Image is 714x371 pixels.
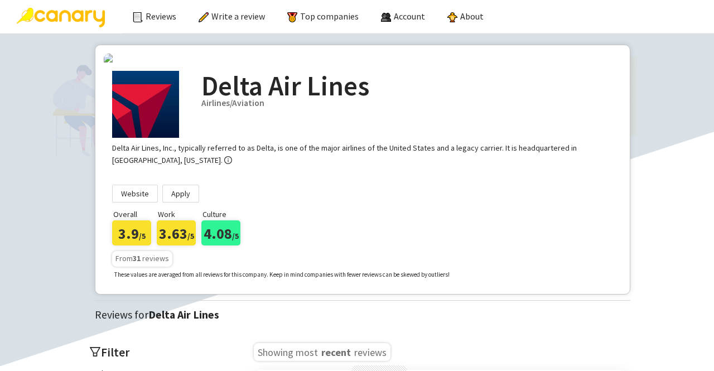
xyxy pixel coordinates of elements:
div: 3.63 [157,220,196,245]
strong: Delta Air Lines [148,308,219,321]
p: Overall [113,208,157,220]
a: Write a review [199,11,265,22]
a: Reviews [133,11,176,22]
h2: Delta Air Lines [201,71,613,101]
span: recent [320,344,352,358]
div: Delta Air Lines, Inc., typically referred to as Delta, is one of the major airlines of the United... [112,143,577,165]
div: Reviews for [95,306,636,324]
span: /5 [232,231,239,241]
span: Account [394,11,425,22]
img: Canary Logo [17,8,105,27]
span: From reviews [115,253,169,263]
img: Company Logo [112,71,179,138]
a: Apply [162,185,199,203]
a: Top companies [287,11,359,22]
div: Airlines/Aviation [201,97,613,110]
span: info-circle [224,156,232,164]
a: Website [112,185,158,203]
span: filter [89,346,101,358]
b: 31 [133,253,141,263]
img: company-banners%2F1594066138126.jfif [104,54,621,62]
span: Apply [171,185,190,202]
a: About [447,11,484,22]
span: /5 [187,231,194,241]
span: Website [121,185,149,202]
div: 3.9 [112,220,151,245]
span: /5 [139,231,146,241]
p: These values are averaged from all reviews for this company. Keep in mind companies with fewer re... [114,270,450,280]
p: Culture [202,208,246,220]
img: people.png [381,12,391,22]
div: 4.08 [201,220,240,245]
h3: Showing most reviews [254,343,390,361]
p: Work [158,208,201,220]
h2: Filter [89,343,234,362]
